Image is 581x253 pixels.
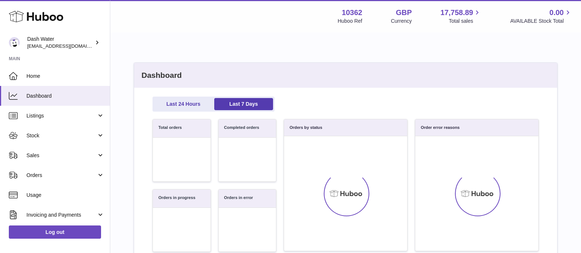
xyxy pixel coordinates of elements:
[342,8,362,18] strong: 10362
[26,93,104,100] span: Dashboard
[449,18,481,25] span: Total sales
[27,43,108,49] span: [EMAIL_ADDRESS][DOMAIN_NAME]
[224,195,253,202] h3: Orders in error
[26,132,97,139] span: Stock
[9,225,101,239] a: Log out
[26,172,97,179] span: Orders
[214,98,273,110] a: Last 7 Days
[154,98,213,110] a: Last 24 Hours
[396,8,412,18] strong: GBP
[9,37,20,48] img: internalAdmin-10362@internal.huboo.com
[440,8,481,25] a: 17,758.89 Total sales
[338,18,362,25] div: Huboo Ref
[26,192,104,199] span: Usage
[26,112,97,119] span: Listings
[290,125,322,130] h3: Orders by status
[224,125,259,132] h3: Completed orders
[158,125,182,132] h3: Total orders
[26,212,97,218] span: Invoicing and Payments
[510,8,572,25] a: 0.00 AVAILABLE Stock Total
[510,18,572,25] span: AVAILABLE Stock Total
[27,36,93,50] div: Dash Water
[421,125,460,130] h3: Order error reasons
[391,18,412,25] div: Currency
[440,8,473,18] span: 17,758.89
[134,63,557,88] h2: Dashboard
[26,73,104,80] span: Home
[26,152,97,159] span: Sales
[158,195,196,202] h3: Orders in progress
[549,8,564,18] span: 0.00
